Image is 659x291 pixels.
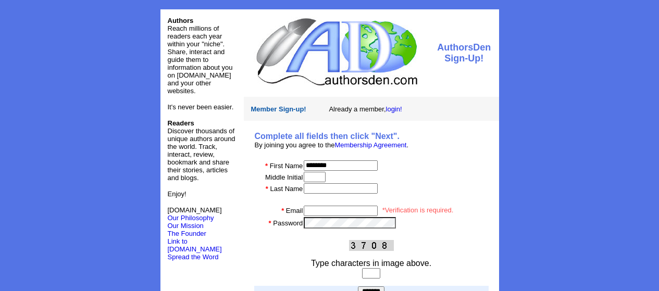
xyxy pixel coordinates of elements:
font: Discover thousands of unique authors around the world. Track, interact, review, bookmark and shar... [168,119,235,182]
font: Type characters in image above. [311,259,431,268]
a: Our Mission [168,222,204,230]
font: Middle Initial [265,173,303,181]
a: Our Philosophy [168,214,214,222]
font: Enjoy! [168,190,186,198]
a: login! [386,105,402,113]
font: Reach millions of readers each year within your "niche". Share, interact and guide them to inform... [168,24,233,95]
a: Membership Agreement [334,141,406,149]
img: This Is CAPTCHA Image [349,240,394,251]
font: Spread the Word [168,253,219,261]
a: Link to [DOMAIN_NAME] [168,237,222,253]
font: [DOMAIN_NAME] [168,206,222,222]
a: The Founder [168,230,206,237]
font: Authors [168,17,194,24]
font: Already a member, [329,105,402,113]
b: Readers [168,119,194,127]
font: Password [273,219,303,227]
font: It's never been easier. [168,103,234,111]
font: Member Sign-up! [251,105,306,113]
font: First Name [270,162,303,170]
img: logo.jpg [254,17,419,87]
font: By joining you agree to the . [255,141,409,149]
font: *Verification is required. [382,206,454,214]
font: AuthorsDen Sign-Up! [437,42,491,64]
a: Spread the Word [168,252,219,261]
font: Email [286,207,303,214]
font: Last Name [270,185,303,193]
b: Complete all fields then click "Next". [255,132,400,141]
